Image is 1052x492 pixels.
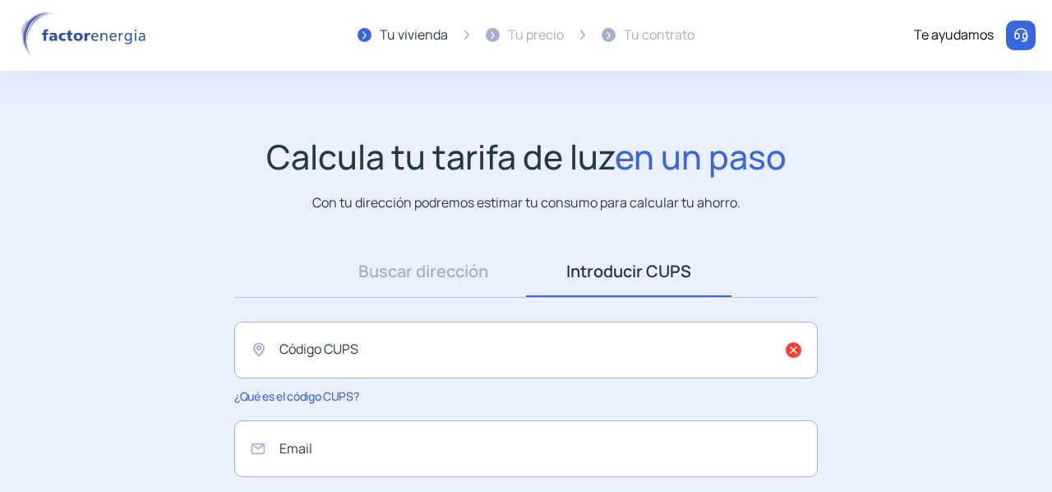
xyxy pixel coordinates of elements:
[526,246,731,297] a: Introducir CUPS
[234,388,358,404] span: ¿Qué es el código CUPS?
[312,193,741,213] p: Con tu dirección podremos estimar tu consumo para calcular tu ahorro.
[266,137,787,177] h1: Calcula tu tarifa de luz
[16,12,156,59] img: logo factor
[380,25,448,46] div: Tu vivienda
[508,25,564,46] div: Tu precio
[624,25,694,46] div: Tu contrato
[321,246,526,297] a: Buscar dirección
[1013,27,1029,44] img: llamar
[914,25,994,46] div: Te ayudamos
[615,133,787,179] span: en un paso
